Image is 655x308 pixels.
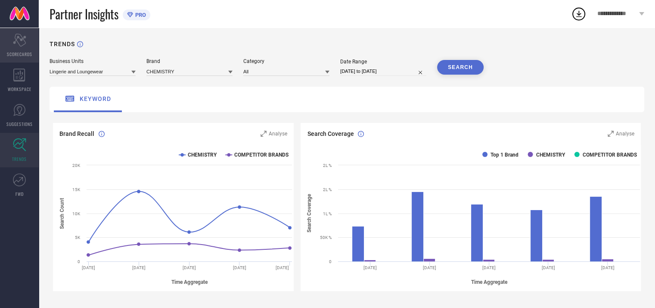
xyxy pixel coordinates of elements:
text: CHEMISTRY [536,152,565,158]
button: SEARCH [437,60,484,75]
tspan: Search Count [59,198,65,229]
text: 0 [329,259,332,264]
text: 10K [72,211,81,216]
svg: Zoom [261,131,267,137]
text: [DATE] [542,265,555,270]
text: [DATE] [601,265,615,270]
text: [DATE] [132,265,146,270]
text: 2L % [323,163,332,168]
text: 50K % [320,235,332,240]
text: [DATE] [233,265,246,270]
span: Search Coverage [307,130,354,137]
text: 0 [78,259,80,264]
text: 15K [72,187,81,192]
text: 5K [75,235,81,240]
span: TRENDS [12,156,27,162]
tspan: Time Aggregate [171,279,208,285]
span: Analyse [269,131,287,137]
span: Analyse [616,131,634,137]
div: Open download list [571,6,587,22]
tspan: Time Aggregate [471,279,508,285]
text: 1L % [323,211,332,216]
span: SUGGESTIONS [6,121,33,127]
input: Select date range [340,67,426,76]
text: [DATE] [363,265,377,270]
h1: TRENDS [50,41,75,47]
text: [DATE] [82,265,95,270]
text: 20K [72,163,81,168]
div: Date Range [340,59,426,65]
div: Brand [146,58,233,64]
span: Partner Insights [50,5,118,23]
text: [DATE] [183,265,196,270]
text: COMPETITOR BRANDS [583,152,637,158]
div: Category [243,58,329,64]
span: keyword [80,95,111,102]
tspan: Search Coverage [306,194,312,233]
text: Top 1 Brand [490,152,518,158]
span: WORKSPACE [8,86,31,92]
svg: Zoom [608,131,614,137]
span: PRO [133,12,146,18]
text: [DATE] [482,265,496,270]
text: COMPETITOR BRANDS [234,152,289,158]
div: Business Units [50,58,136,64]
text: [DATE] [423,265,436,270]
span: Brand Recall [59,130,94,137]
text: CHEMISTRY [188,152,217,158]
span: FWD [16,191,24,197]
span: SCORECARDS [7,51,32,57]
text: 2L % [323,187,332,192]
text: [DATE] [276,265,289,270]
